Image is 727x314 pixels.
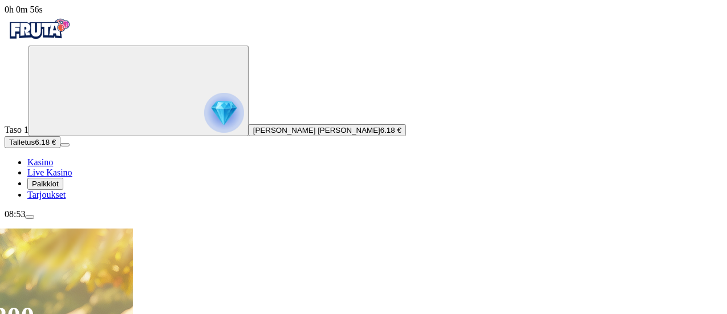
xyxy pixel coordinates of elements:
span: Tarjoukset [27,190,66,199]
span: Live Kasino [27,168,72,177]
span: [PERSON_NAME] [PERSON_NAME] [253,126,380,134]
span: 08:53 [5,209,25,219]
img: reward progress [204,93,244,133]
span: Palkkiot [32,180,59,188]
span: Taso 1 [5,125,29,134]
a: Fruta [5,35,73,45]
button: reward iconPalkkiot [27,178,63,190]
button: menu [60,143,70,146]
button: reward progress [29,46,249,136]
a: poker-chip iconLive Kasino [27,168,72,177]
img: Fruta [5,15,73,43]
button: Talletusplus icon6.18 € [5,136,60,148]
button: menu [25,215,34,219]
button: [PERSON_NAME] [PERSON_NAME]6.18 € [249,124,406,136]
nav: Primary [5,15,722,200]
a: gift-inverted iconTarjoukset [27,190,66,199]
a: diamond iconKasino [27,157,53,167]
span: user session time [5,5,43,14]
span: Talletus [9,138,35,146]
span: 6.18 € [35,138,56,146]
span: 6.18 € [380,126,401,134]
span: Kasino [27,157,53,167]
